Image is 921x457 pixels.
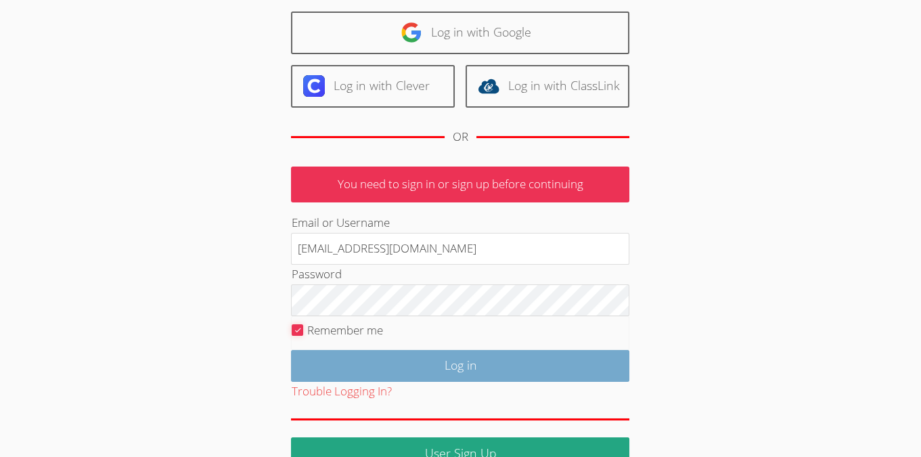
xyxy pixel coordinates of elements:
[291,266,341,282] label: Password
[303,75,325,97] img: clever-logo-6eab21bc6e7a338710f1a6ff85c0baf02591cd810cc4098c63d3a4b26e2feb20.svg
[466,65,629,108] a: Log in with ClassLink
[291,12,629,54] a: Log in with Google
[307,322,383,338] label: Remember me
[291,382,391,401] button: Trouble Logging In?
[478,75,499,97] img: classlink-logo-d6bb404cc1216ec64c9a2012d9dc4662098be43eaf13dc465df04b49fa7ab582.svg
[453,127,468,147] div: OR
[291,167,629,202] p: You need to sign in or sign up before continuing
[291,215,389,230] label: Email or Username
[401,22,422,43] img: google-logo-50288ca7cdecda66e5e0955fdab243c47b7ad437acaf1139b6f446037453330a.svg
[291,350,629,382] input: Log in
[291,65,455,108] a: Log in with Clever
